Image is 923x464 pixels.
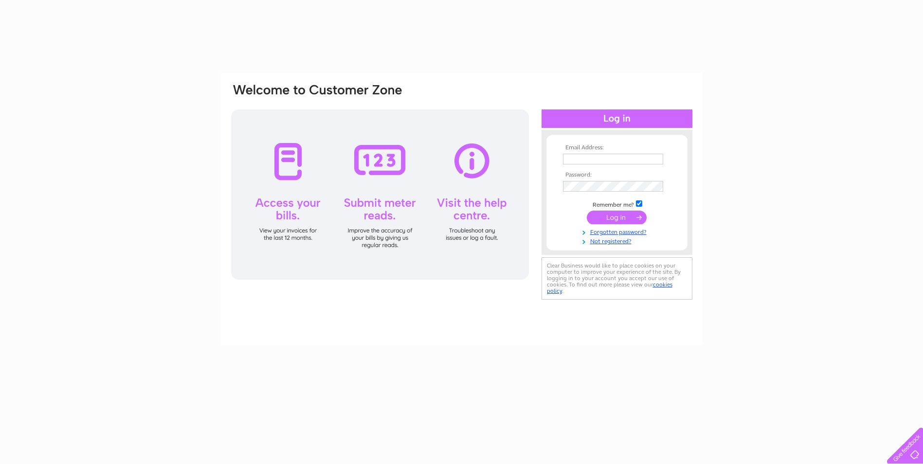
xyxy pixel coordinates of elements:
[587,211,647,224] input: Submit
[547,281,672,294] a: cookies policy
[563,236,673,245] a: Not registered?
[561,144,673,151] th: Email Address:
[561,199,673,209] td: Remember me?
[561,172,673,178] th: Password:
[563,227,673,236] a: Forgotten password?
[542,257,692,300] div: Clear Business would like to place cookies on your computer to improve your experience of the sit...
